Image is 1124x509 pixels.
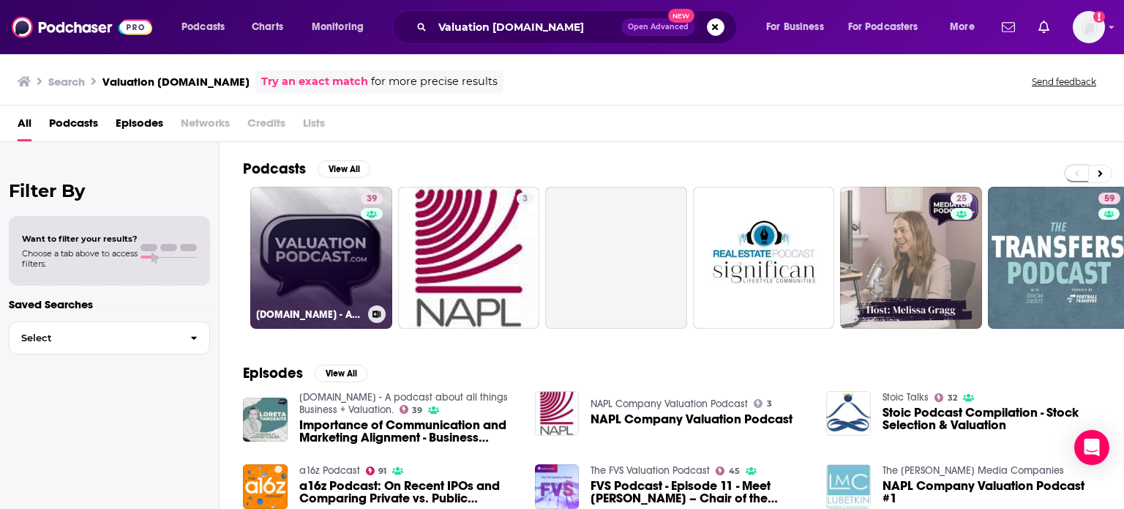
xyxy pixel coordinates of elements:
span: 39 [412,407,422,414]
span: Lists [303,111,325,141]
span: 91 [378,468,386,475]
div: Open Intercom Messenger [1074,430,1109,465]
a: Podcasts [49,111,98,141]
a: Importance of Communication and Marketing Alignment - Business Valuation Podcast [299,419,517,444]
img: Stoic Podcast Compilation - Stock Selection & Valuation [826,391,871,436]
svg: Add a profile image [1093,11,1105,23]
button: open menu [301,15,383,39]
span: Want to filter your results? [22,234,138,244]
span: More [950,17,975,37]
button: Send feedback [1027,75,1101,88]
a: a16z Podcast [299,464,360,477]
a: Try an exact match [261,73,368,90]
a: Episodes [116,111,163,141]
a: NAPL Company Valuation Podcast #1 [826,464,871,509]
button: Open AdvancedNew [621,18,695,36]
a: 39[DOMAIN_NAME] - A podcast about all things Business + Valuation. [250,187,392,329]
input: Search podcasts, credits, & more... [432,15,621,39]
span: 59 [1104,192,1114,207]
span: New [668,9,694,23]
img: NAPL Company Valuation Podcast [535,391,580,436]
span: 39 [367,192,377,207]
a: NAPL Company Valuation Podcast [591,413,793,426]
img: a16z Podcast: On Recent IPOs and Comparing Private vs. Public Valuations [243,464,288,509]
span: Choose a tab above to access filters. [22,248,138,269]
span: 3 [767,401,772,407]
a: 3 [754,399,772,408]
h3: [DOMAIN_NAME] - A podcast about all things Business + Valuation. [256,308,362,321]
button: open menu [940,15,993,39]
a: Show notifications dropdown [1033,15,1055,40]
button: Select [9,322,210,354]
a: The FVS Valuation Podcast [591,464,710,477]
h2: Podcasts [243,160,306,178]
span: for more precise results [371,73,498,90]
a: 32 [934,393,957,402]
h2: Episodes [243,364,303,382]
a: NAPL Company Valuation Podcast [591,398,748,410]
a: a16z Podcast: On Recent IPOs and Comparing Private vs. Public Valuations [299,480,517,505]
button: View All [318,160,370,178]
div: Search podcasts, credits, & more... [406,10,751,44]
span: 45 [729,468,740,475]
button: View All [315,365,367,382]
span: Podcasts [181,17,225,37]
a: All [18,111,31,141]
a: The Lubetkin Media Companies [883,464,1064,477]
img: Importance of Communication and Marketing Alignment - Business Valuation Podcast [243,398,288,442]
span: Select [10,333,179,343]
span: Monitoring [312,17,364,37]
span: Logged in as Bcprpro33 [1073,11,1105,43]
img: Podchaser - Follow, Share and Rate Podcasts [12,13,152,41]
p: Saved Searches [9,297,210,311]
a: 25 [951,193,973,204]
a: Stoic Talks [883,391,929,404]
span: Charts [252,17,283,37]
span: For Podcasters [848,17,918,37]
img: FVS Podcast - Episode 11 - Meet Tom Hilton – Chair of the Forensic and Valuation Services Executi... [535,464,580,509]
h3: Valuation [DOMAIN_NAME] [102,75,250,89]
a: Charts [242,15,292,39]
a: EpisodesView All [243,364,367,382]
span: Credits [247,111,285,141]
span: Open Advanced [628,23,689,31]
a: NAPL Company Valuation Podcast #1 [883,480,1101,505]
h2: Filter By [9,180,210,201]
a: 45 [716,467,740,475]
a: 39 [361,193,383,204]
button: open menu [756,15,842,39]
a: ValuationPodcast.com - A podcast about all things Business + Valuation. [299,391,508,416]
span: Networks [181,111,230,141]
a: 3 [517,193,533,204]
a: FVS Podcast - Episode 11 - Meet Tom Hilton – Chair of the Forensic and Valuation Services Executi... [591,480,809,505]
a: 25 [840,187,982,329]
span: FVS Podcast - Episode 11 - Meet [PERSON_NAME] – Chair of the Forensic and Valuation Services Exec... [591,480,809,505]
button: Show profile menu [1073,11,1105,43]
a: Show notifications dropdown [996,15,1021,40]
a: 91 [366,467,387,475]
span: 32 [948,395,957,401]
button: open menu [839,15,940,39]
span: 3 [522,192,528,207]
a: 59 [1098,193,1120,204]
a: 39 [400,405,423,414]
span: 25 [956,192,967,207]
a: PodcastsView All [243,160,370,178]
span: For Business [766,17,824,37]
a: Stoic Podcast Compilation - Stock Selection & Valuation [883,406,1101,431]
a: 3 [398,187,540,329]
